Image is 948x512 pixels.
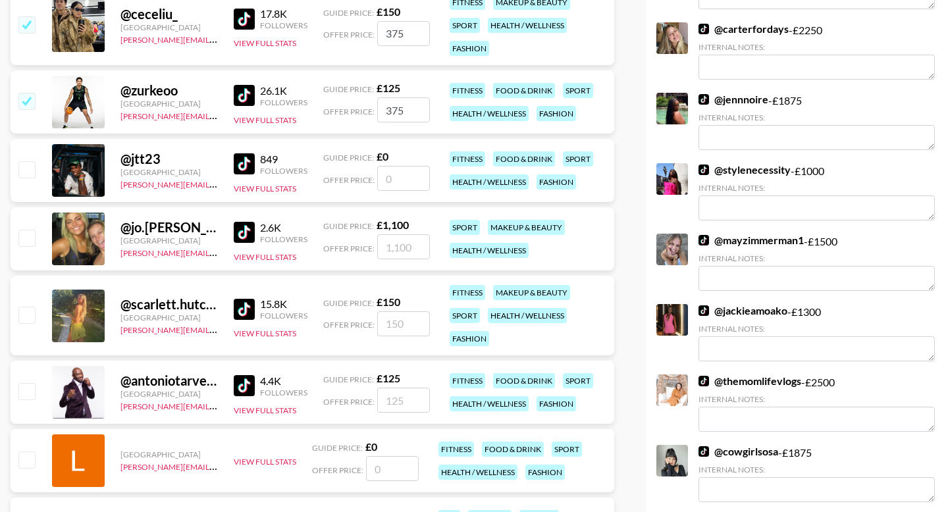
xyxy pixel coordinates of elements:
[563,151,593,166] div: sport
[698,234,935,291] div: - £ 1500
[450,220,480,235] div: sport
[120,82,218,99] div: @ zurkeoo
[377,5,400,18] strong: £ 150
[450,285,485,300] div: fitness
[234,184,296,193] button: View Full Stats
[450,18,480,33] div: sport
[323,153,374,163] span: Guide Price:
[450,243,529,258] div: health / wellness
[377,372,400,384] strong: £ 125
[120,245,315,258] a: [PERSON_NAME][EMAIL_ADDRESS][DOMAIN_NAME]
[120,219,218,236] div: @ jo.[PERSON_NAME]
[234,38,296,48] button: View Full Stats
[120,313,218,322] div: [GEOGRAPHIC_DATA]
[493,373,555,388] div: food & drink
[488,220,565,235] div: makeup & beauty
[234,457,296,467] button: View Full Stats
[234,405,296,415] button: View Full Stats
[698,93,768,106] a: @jennnoire
[260,388,307,397] div: Followers
[260,297,307,311] div: 15.8K
[260,234,307,244] div: Followers
[234,328,296,338] button: View Full Stats
[323,374,374,384] span: Guide Price:
[698,304,935,361] div: - £ 1300
[698,42,935,52] div: Internal Notes:
[323,84,374,94] span: Guide Price:
[234,222,255,243] img: TikTok
[120,322,315,335] a: [PERSON_NAME][EMAIL_ADDRESS][DOMAIN_NAME]
[260,374,307,388] div: 4.4K
[120,389,218,399] div: [GEOGRAPHIC_DATA]
[698,253,935,263] div: Internal Notes:
[260,97,307,107] div: Followers
[698,113,935,122] div: Internal Notes:
[260,84,307,97] div: 26.1K
[312,443,363,453] span: Guide Price:
[120,399,315,411] a: [PERSON_NAME][EMAIL_ADDRESS][DOMAIN_NAME]
[493,83,555,98] div: food & drink
[234,115,296,125] button: View Full Stats
[260,20,307,30] div: Followers
[377,82,400,94] strong: £ 125
[120,236,218,245] div: [GEOGRAPHIC_DATA]
[698,165,709,175] img: TikTok
[488,18,567,33] div: health / wellness
[234,252,296,262] button: View Full Stats
[323,107,375,116] span: Offer Price:
[377,21,430,46] input: 150
[438,442,474,457] div: fitness
[482,442,544,457] div: food & drink
[698,235,709,245] img: TikTok
[120,177,315,190] a: [PERSON_NAME][EMAIL_ADDRESS][DOMAIN_NAME]
[120,296,218,313] div: @ scarlett.hutchinson
[234,9,255,30] img: TikTok
[323,298,374,308] span: Guide Price:
[120,151,218,167] div: @ jtt23
[323,8,374,18] span: Guide Price:
[493,151,555,166] div: food & drink
[450,106,529,121] div: health / wellness
[488,308,567,323] div: health / wellness
[377,150,388,163] strong: £ 0
[563,373,593,388] div: sport
[450,396,529,411] div: health / wellness
[365,440,377,453] strong: £ 0
[366,456,419,481] input: 0
[377,97,430,122] input: 125
[698,183,935,193] div: Internal Notes:
[493,285,570,300] div: makeup & beauty
[525,465,565,480] div: fashion
[438,465,517,480] div: health / wellness
[450,174,529,190] div: health / wellness
[120,372,218,389] div: @ antoniotarver1
[120,459,315,472] a: [PERSON_NAME][EMAIL_ADDRESS][DOMAIN_NAME]
[377,311,430,336] input: 150
[323,243,375,253] span: Offer Price:
[537,396,576,411] div: fashion
[698,376,709,386] img: TikTok
[450,83,485,98] div: fitness
[698,374,801,388] a: @themomlifevlogs
[698,304,787,317] a: @jackieamoako
[234,153,255,174] img: TikTok
[450,151,485,166] div: fitness
[234,375,255,396] img: TikTok
[323,397,375,407] span: Offer Price:
[450,331,489,346] div: fashion
[698,465,935,474] div: Internal Notes:
[698,93,935,150] div: - £ 1875
[260,311,307,320] div: Followers
[698,305,709,316] img: TikTok
[698,22,789,36] a: @carterfordays
[537,106,576,121] div: fashion
[234,85,255,106] img: TikTok
[450,373,485,388] div: fitness
[537,174,576,190] div: fashion
[120,449,218,459] div: [GEOGRAPHIC_DATA]
[323,221,374,231] span: Guide Price:
[450,308,480,323] div: sport
[312,465,363,475] span: Offer Price:
[120,109,315,121] a: [PERSON_NAME][EMAIL_ADDRESS][DOMAIN_NAME]
[698,394,935,404] div: Internal Notes:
